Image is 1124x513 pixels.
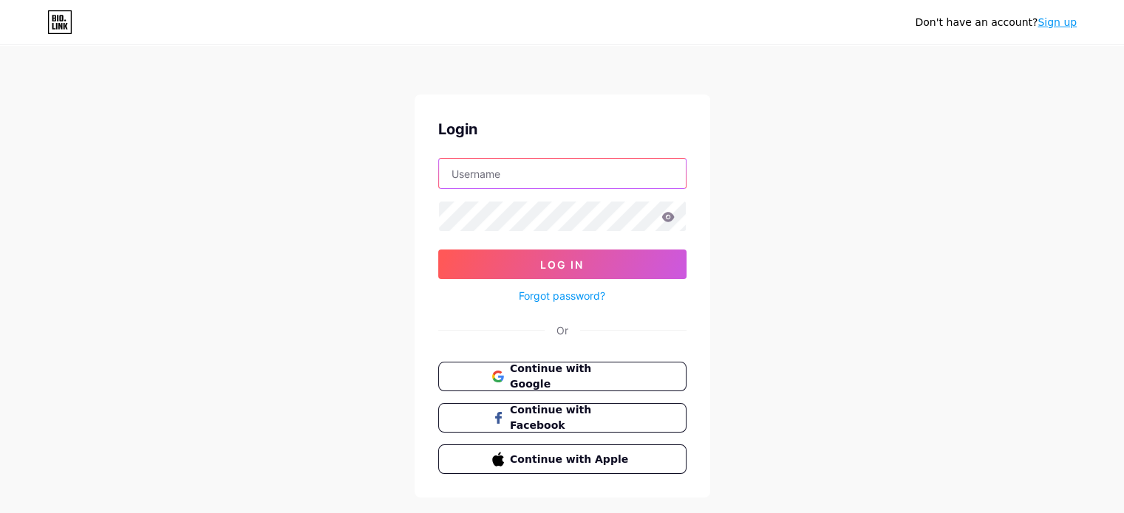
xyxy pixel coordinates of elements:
[438,118,687,140] div: Login
[1038,16,1077,28] a: Sign up
[519,288,605,303] a: Forgot password?
[556,323,568,338] div: Or
[438,403,687,433] button: Continue with Facebook
[540,258,584,271] span: Log In
[510,452,632,467] span: Continue with Apple
[915,15,1077,30] div: Don't have an account?
[438,444,687,474] button: Continue with Apple
[438,362,687,391] button: Continue with Google
[510,361,632,392] span: Continue with Google
[438,249,687,279] button: Log In
[510,402,632,433] span: Continue with Facebook
[439,159,686,188] input: Username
